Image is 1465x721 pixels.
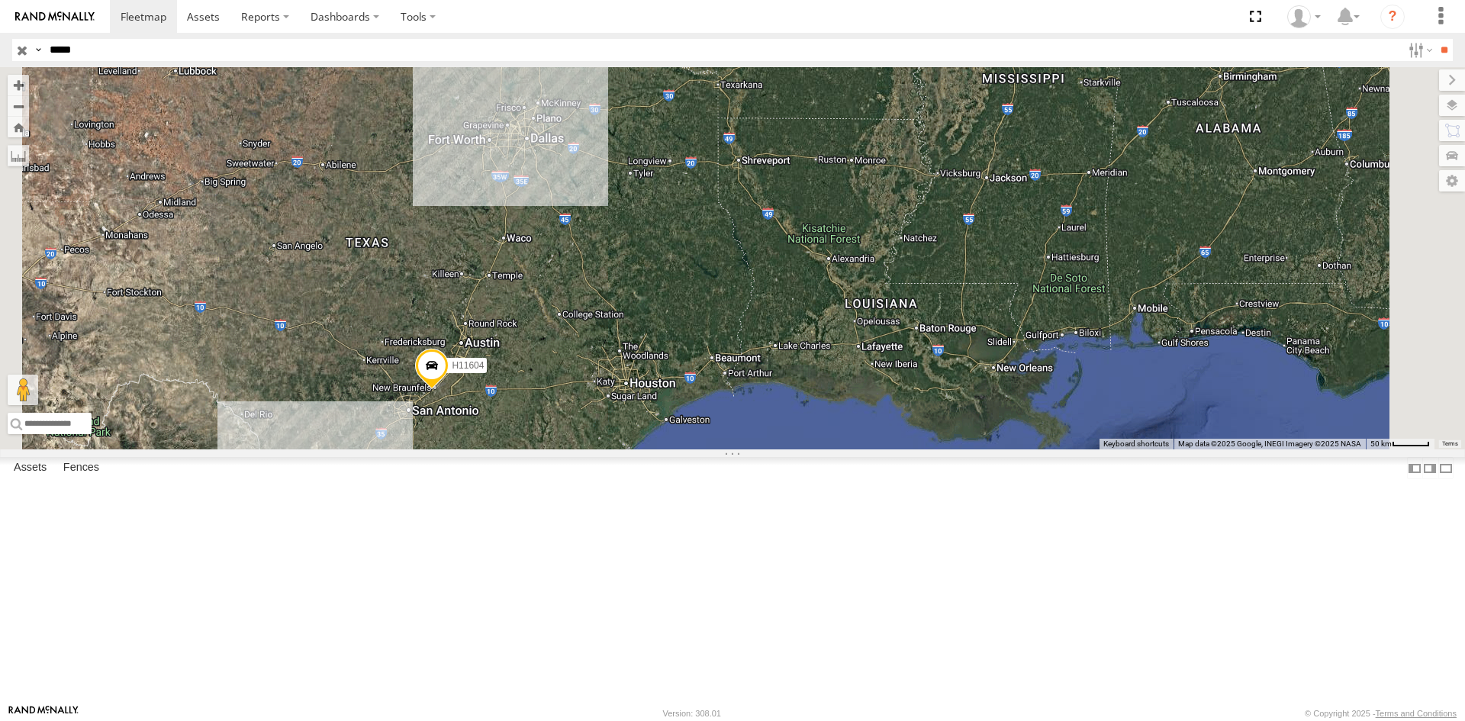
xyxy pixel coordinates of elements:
span: Map data ©2025 Google, INEGI Imagery ©2025 NASA [1178,439,1361,448]
img: rand-logo.svg [15,11,95,22]
label: Search Filter Options [1402,39,1435,61]
span: 50 km [1370,439,1392,448]
label: Map Settings [1439,170,1465,192]
a: Terms (opens in new tab) [1442,441,1458,447]
button: Zoom out [8,95,29,117]
button: Keyboard shortcuts [1103,439,1169,449]
button: Map Scale: 50 km per 46 pixels [1366,439,1434,449]
div: © Copyright 2025 - [1305,709,1457,718]
label: Fences [56,458,107,479]
div: Carlos Ortiz [1282,5,1326,28]
label: Dock Summary Table to the Left [1407,457,1422,479]
label: Hide Summary Table [1438,457,1454,479]
button: Zoom Home [8,117,29,137]
label: Assets [6,458,54,479]
span: H11604 [452,360,484,371]
div: Version: 308.01 [663,709,721,718]
label: Measure [8,145,29,166]
label: Dock Summary Table to the Right [1422,457,1438,479]
a: Terms and Conditions [1376,709,1457,718]
i: ? [1380,5,1405,29]
a: Visit our Website [8,706,79,721]
label: Search Query [32,39,44,61]
button: Drag Pegman onto the map to open Street View [8,375,38,405]
button: Zoom in [8,75,29,95]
